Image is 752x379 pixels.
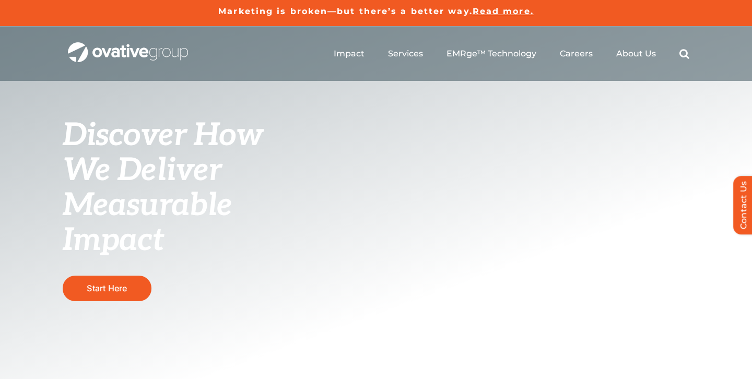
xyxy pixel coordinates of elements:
[87,283,127,293] span: Start Here
[68,41,188,51] a: OG_Full_horizontal_WHT
[63,117,263,155] span: Discover How
[388,49,423,59] a: Services
[473,6,534,16] a: Read more.
[63,276,151,301] a: Start Here
[616,49,656,59] a: About Us
[334,37,689,70] nav: Menu
[218,6,473,16] a: Marketing is broken—but there’s a better way.
[679,49,689,59] a: Search
[446,49,536,59] a: EMRge™ Technology
[334,49,365,59] a: Impact
[560,49,593,59] a: Careers
[63,152,232,259] span: We Deliver Measurable Impact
